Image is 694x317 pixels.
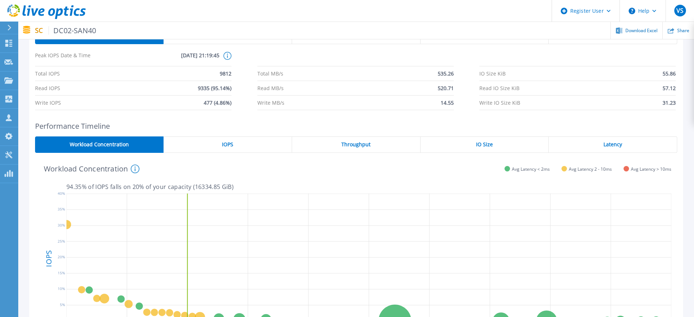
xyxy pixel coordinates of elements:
span: 57.12 [663,81,676,95]
span: Avg Latency > 10ms [631,166,671,172]
span: Read IO Size KiB [479,81,519,95]
span: 477 (4.86%) [204,96,231,110]
span: Write MB/s [257,96,284,110]
span: Download Excel [625,28,657,33]
text: 35% [58,207,65,212]
span: 14.55 [441,96,454,110]
span: Read MB/s [257,81,284,95]
span: IO Size [476,142,493,147]
span: 520.71 [438,81,454,95]
span: VS [676,8,683,13]
text: 10% [58,286,65,291]
p: SC [35,26,96,35]
span: 31.23 [663,96,676,110]
p: 94.35 % of IOPS falls on 20 % of your capacity ( 16334.85 GiB ) [66,183,671,190]
span: Write IOPS [35,96,61,110]
span: 535.26 [438,66,454,81]
span: Share [677,28,689,33]
span: Total IOPS [35,66,60,81]
text: 5% [60,302,65,307]
span: [DATE] 21:19:45 [127,52,220,66]
span: DC02-SAN40 [49,26,96,35]
span: 9812 [220,66,231,81]
span: Avg Latency 2 - 10ms [569,166,612,172]
span: 9335 (95.14%) [198,81,231,95]
span: Latency [603,142,622,147]
span: Workload Concentration [70,142,129,147]
span: Write IO Size KiB [479,96,520,110]
span: IO Size KiB [479,66,506,81]
span: Read IOPS [35,81,60,95]
span: Avg Latency < 2ms [512,166,550,172]
span: Throughput [341,142,371,147]
h2: Performance Timeline [35,122,677,130]
span: 55.86 [663,66,676,81]
span: IOPS [222,142,233,147]
h4: Workload Concentration [44,165,139,173]
span: Peak IOPS Date & Time [35,52,127,66]
text: 30% [58,223,65,228]
span: Total MB/s [257,66,283,81]
text: 40% [58,191,65,196]
h4: IOPS [45,231,53,286]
